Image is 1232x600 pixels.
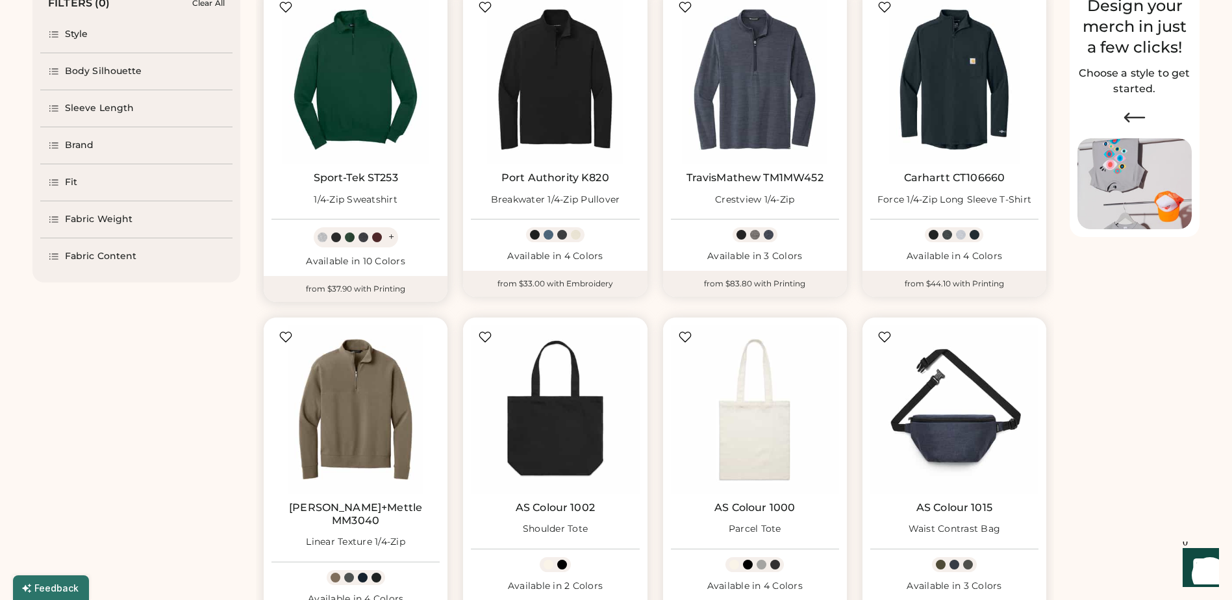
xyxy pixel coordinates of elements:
div: from $33.00 with Embroidery [463,271,647,297]
a: AS Colour 1000 [714,501,795,514]
div: Crestview 1/4-Zip [715,194,794,206]
div: Fabric Weight [65,213,132,226]
div: 1/4-Zip Sweatshirt [314,194,397,206]
div: Linear Texture 1/4-Zip [306,536,405,549]
div: Available in 4 Colors [870,250,1038,263]
div: from $44.10 with Printing [862,271,1046,297]
div: Available in 3 Colors [870,580,1038,593]
div: Brand [65,139,94,152]
div: Fabric Content [65,250,136,263]
a: AS Colour 1015 [916,501,992,514]
a: AS Colour 1002 [516,501,595,514]
iframe: Front Chat [1170,542,1226,597]
div: + [388,230,394,244]
img: Mercer+Mettle MM3040 Linear Texture 1/4-Zip [271,325,440,494]
div: from $83.80 with Printing [663,271,847,297]
img: AS Colour 1015 Waist Contrast Bag [870,325,1038,494]
div: Force 1/4-Zip Long Sleeve T-Shirt [877,194,1031,206]
img: Image of Lisa Congdon Eye Print on T-Shirt and Hat [1077,138,1192,230]
div: Parcel Tote [729,523,781,536]
img: AS Colour 1000 Parcel Tote [671,325,839,494]
img: AS Colour 1002 Shoulder Tote [471,325,639,494]
div: Style [65,28,88,41]
div: Available in 4 Colors [471,250,639,263]
div: Available in 4 Colors [671,580,839,593]
div: Available in 2 Colors [471,580,639,593]
a: Carhartt CT106660 [904,171,1005,184]
div: Available in 3 Colors [671,250,839,263]
a: Sport-Tek ST253 [314,171,398,184]
div: Available in 10 Colors [271,255,440,268]
a: Port Authority K820 [501,171,609,184]
div: Shoulder Tote [523,523,588,536]
div: Body Silhouette [65,65,142,78]
div: Fit [65,176,77,189]
div: Sleeve Length [65,102,134,115]
div: Breakwater 1/4-Zip Pullover [491,194,620,206]
a: [PERSON_NAME]+Mettle MM3040 [271,501,440,527]
a: TravisMathew TM1MW452 [686,171,823,184]
h2: Choose a style to get started. [1077,66,1192,97]
div: from $37.90 with Printing [264,276,447,302]
div: Waist Contrast Bag [909,523,1001,536]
